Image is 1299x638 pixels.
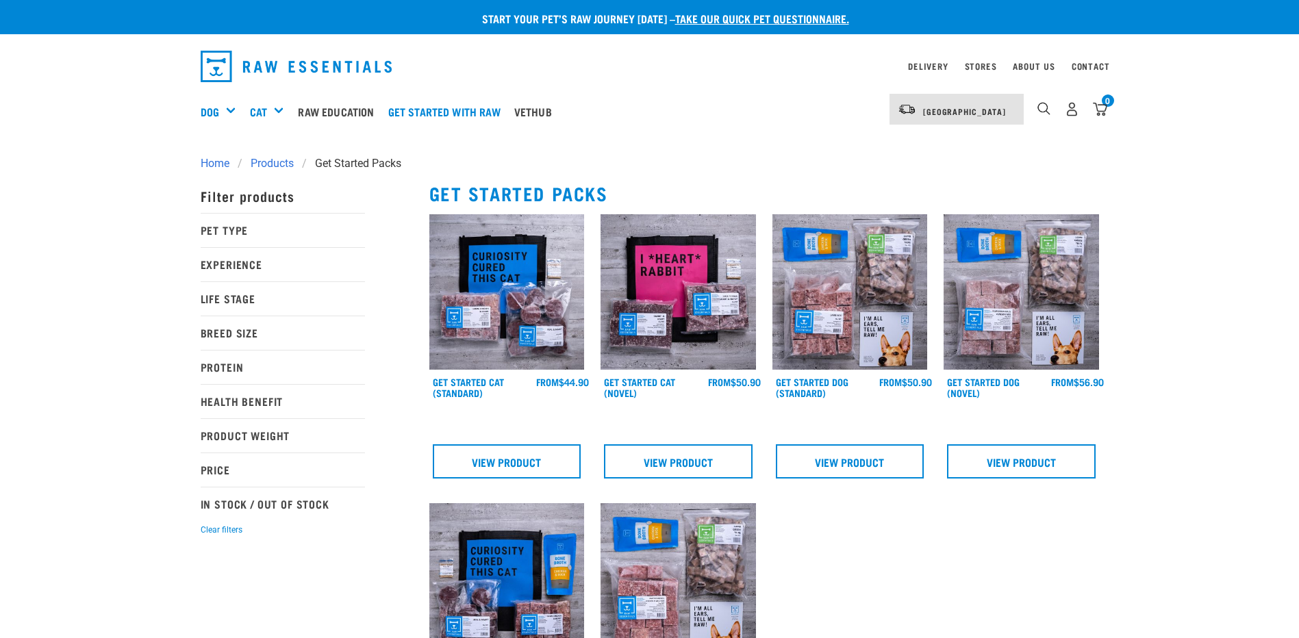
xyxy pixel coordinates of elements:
p: Experience [201,247,365,281]
span: FROM [879,379,902,384]
a: Get Started Dog (Novel) [947,379,1020,395]
a: Raw Education [294,84,384,139]
p: Price [201,452,365,487]
a: Dog [201,103,219,120]
a: Vethub [511,84,562,139]
a: Get Started Dog (Standard) [776,379,848,395]
h2: Get Started Packs [429,183,1099,204]
img: Raw Essentials Logo [201,51,392,82]
span: Home [201,155,229,172]
a: Stores [965,64,997,68]
a: Cat [250,103,267,120]
a: Get Started Cat (Standard) [433,379,504,395]
p: Filter products [201,179,365,213]
div: $56.90 [1051,377,1104,387]
p: Life Stage [201,281,365,316]
div: $50.90 [879,377,932,387]
p: Health Benefit [201,384,365,418]
button: Clear filters [201,524,242,536]
a: Home [201,155,238,172]
img: NSP Dog Standard Update [772,214,928,370]
a: View Product [776,444,924,478]
span: FROM [1051,379,1074,384]
a: Products [242,155,302,172]
div: $44.90 [536,377,589,387]
a: View Product [947,444,1096,478]
span: [GEOGRAPHIC_DATA] [923,109,1006,114]
nav: dropdown navigation [190,45,1110,88]
nav: breadcrumbs [201,155,1099,172]
a: take our quick pet questionnaire. [675,15,849,21]
a: Contact [1072,64,1110,68]
img: Assortment Of Raw Essential Products For Cats Including, Blue And Black Tote Bag With "Curiosity ... [429,214,585,370]
img: Assortment Of Raw Essential Products For Cats Including, Pink And Black Tote Bag With "I *Heart* ... [601,214,756,370]
img: user.png [1065,102,1079,116]
img: home-icon-1@2x.png [1037,102,1050,115]
img: NSP Dog Novel Update [944,214,1099,370]
a: View Product [433,444,581,478]
a: About Us [1013,64,1055,68]
p: Pet Type [201,213,365,247]
p: Breed Size [201,316,365,350]
p: Product Weight [201,418,365,452]
div: $50.90 [708,377,761,387]
img: home-icon@2x.png [1093,102,1107,116]
p: Protein [201,350,365,384]
div: 0 [1102,94,1114,107]
span: FROM [536,379,559,384]
span: FROM [708,379,731,384]
p: In Stock / Out Of Stock [201,487,365,521]
a: Delivery [908,64,948,68]
a: Get started with Raw [385,84,511,139]
img: van-moving.png [898,103,916,116]
a: View Product [604,444,753,478]
span: Products [251,155,294,172]
a: Get Started Cat (Novel) [604,379,675,395]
